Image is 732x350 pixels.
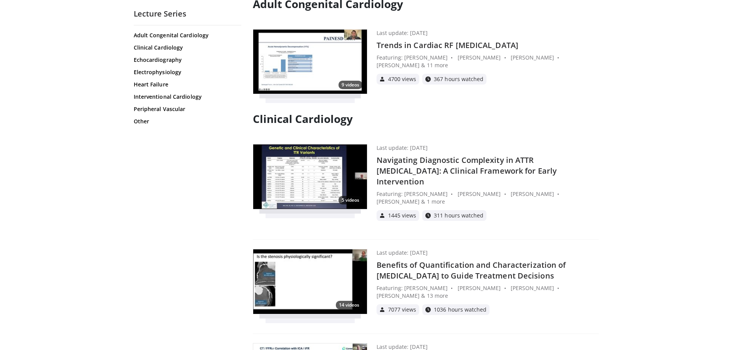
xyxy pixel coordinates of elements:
h2: Lecture Series [134,9,241,19]
a: Heart Failure [134,81,239,88]
p: 9 videos [339,81,362,89]
h4: Trends in Cardiac RF [MEDICAL_DATA] [377,40,599,51]
h4: Benefits of Quantification and Characterization of [MEDICAL_DATA] to Guide Treatment Decisions [377,260,599,281]
p: Last update: [DATE] [377,249,428,257]
p: Featuring: [PERSON_NAME] • [PERSON_NAME] • [PERSON_NAME] • [PERSON_NAME] & 1 more [377,190,599,206]
span: 1445 views [388,213,417,218]
span: 1036 hours watched [434,307,486,312]
span: 367 hours watched [434,76,483,82]
p: Featuring: [PERSON_NAME] • [PERSON_NAME] • [PERSON_NAME] • [PERSON_NAME] & 11 more [377,54,599,69]
p: 5 videos [339,196,362,204]
a: Adult Congenital Cardiology [134,32,239,39]
img: Non-Invasive Testing for Coronary Artery Disease [253,249,367,314]
a: Echocardiography [134,56,239,64]
strong: Clinical Cardiology [253,111,353,126]
span: 4700 views [388,76,417,82]
a: Clinical Cardiology [134,44,239,51]
a: Other [134,118,239,125]
h4: Navigating Diagnostic Complexity in ATTR [MEDICAL_DATA]: A Clinical Framework for Early Intervention [377,155,599,187]
a: Interventional Cardiology [134,93,239,101]
a: VT Ablation: Tips and Tricks 9 videos Last update: [DATE] Trends in Cardiac RF [MEDICAL_DATA] Fea... [253,29,599,95]
span: 7077 views [388,307,417,312]
p: 14 videos [336,301,362,309]
a: Non-Invasive Testing for Coronary Artery Disease 14 videos Last update: [DATE] Benefits of Quanti... [253,249,599,315]
a: Peripheral Vascular [134,105,239,113]
span: 311 hours watched [434,213,483,218]
p: Last update: [DATE] [377,29,428,37]
img: VT Ablation: Tips and Tricks [253,30,367,94]
a: Cardiac Amyloidosis: It's Right in Front of You if Only You Can Recognize it 5 videos Last update... [253,144,599,221]
a: Electrophysiology [134,68,239,76]
img: Cardiac Amyloidosis: It's Right in Front of You if Only You Can Recognize it [253,144,367,209]
p: Last update: [DATE] [377,144,428,152]
p: Featuring: [PERSON_NAME] • [PERSON_NAME] • [PERSON_NAME] • [PERSON_NAME] & 13 more [377,284,599,300]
